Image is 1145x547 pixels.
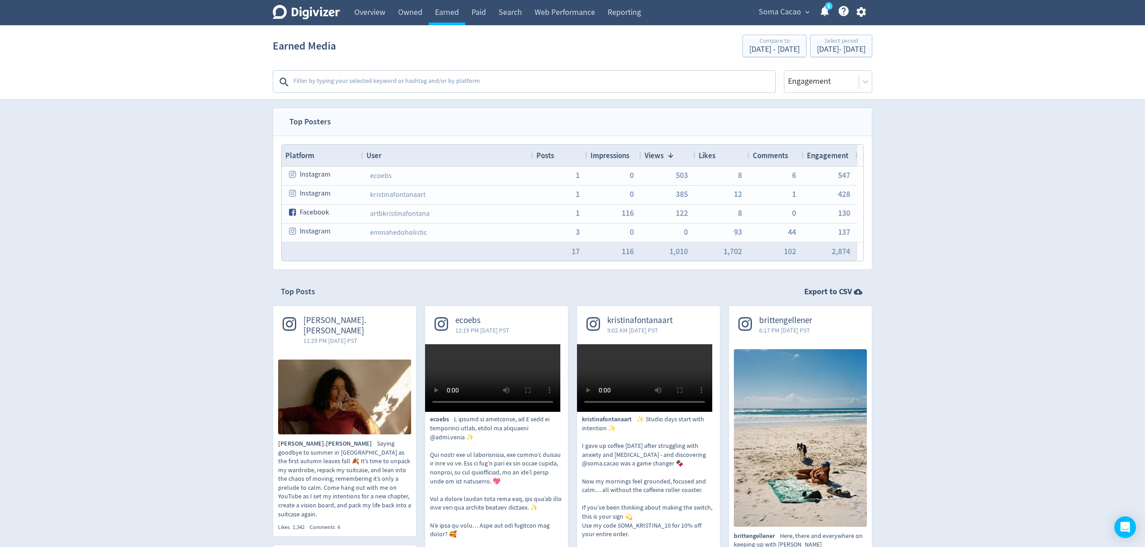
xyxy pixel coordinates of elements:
[734,228,742,236] button: 93
[742,35,806,57] button: Compare to[DATE] - [DATE]
[576,228,580,236] button: 3
[622,209,634,217] button: 116
[676,190,688,198] button: 385
[300,204,329,221] span: Facebook
[684,228,688,236] button: 0
[832,247,850,255] span: 2,874
[838,171,850,179] button: 547
[734,190,742,198] button: 12
[273,306,416,531] a: [PERSON_NAME].[PERSON_NAME]11:29 PM [DATE] PSTSaying goodbye to summer in London as the first aut...
[300,185,330,202] span: Instagram
[825,2,833,10] a: 5
[738,209,742,217] span: 8
[591,150,629,160] span: Impressions
[630,228,634,236] button: 0
[645,150,664,160] span: Views
[278,360,411,434] img: Saying goodbye to summer in London as the first autumn leaves fall 🍂 It’s time to unpack my wardr...
[804,286,852,297] strong: Export to CSV
[278,524,310,531] div: Likes
[576,171,580,179] button: 1
[792,209,796,217] button: 0
[622,247,634,255] button: 116
[289,227,297,235] svg: instagram
[455,315,509,326] span: ecoebs
[669,247,688,255] button: 1,010
[738,171,742,179] button: 8
[756,5,812,19] button: Soma Cacao
[582,415,637,424] span: kristinafontanaart
[753,150,788,160] span: Comments
[838,209,850,217] button: 130
[828,3,830,9] text: 5
[630,190,634,198] button: 0
[273,32,336,60] h1: Earned Media
[817,38,866,46] div: Select period
[300,166,330,183] span: Instagram
[289,208,297,216] svg: facebook
[430,415,454,424] span: ecoebs
[536,150,554,160] span: Posts
[749,38,800,46] div: Compare to
[572,247,580,255] span: 17
[734,349,867,527] img: Here, there and everywhere on keeping up with Britt
[734,532,780,541] span: brittengellener
[338,524,340,531] span: 6
[281,108,339,136] span: Top Posters
[607,326,673,335] span: 9:02 AM [DATE] PST
[455,326,509,335] span: 12:19 PM [DATE] PST
[278,439,377,448] span: [PERSON_NAME].[PERSON_NAME]
[759,315,812,326] span: brittengellener
[699,150,715,160] span: Likes
[289,189,297,197] svg: instagram
[807,150,848,160] span: Engagement
[784,247,796,255] button: 102
[803,8,811,16] span: expand_more
[792,190,796,198] button: 1
[630,171,634,179] button: 0
[576,209,580,217] button: 1
[749,46,800,54] div: [DATE] - [DATE]
[838,190,850,198] button: 428
[724,247,742,255] button: 1,702
[810,35,872,57] button: Select period[DATE]- [DATE]
[792,171,796,179] button: 6
[281,286,315,297] h2: Top Posts
[817,46,866,54] div: [DATE] - [DATE]
[370,171,392,180] a: ecoebs
[1114,516,1136,538] div: Open Intercom Messenger
[300,223,330,240] span: Instagram
[310,524,345,531] div: Comments
[366,150,381,160] span: User
[278,439,411,519] p: Saying goodbye to summer in [GEOGRAPHIC_DATA] as the first autumn leaves fall 🍂 It’s time to unpa...
[370,190,426,199] a: kristinafontanaart
[370,209,430,218] a: artbkristinafontana
[759,5,801,19] span: Soma Cacao
[285,150,314,160] span: Platform
[788,228,796,236] button: 44
[838,228,850,236] button: 137
[759,326,812,335] span: 6:17 PM [DATE] PST
[576,190,580,198] button: 1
